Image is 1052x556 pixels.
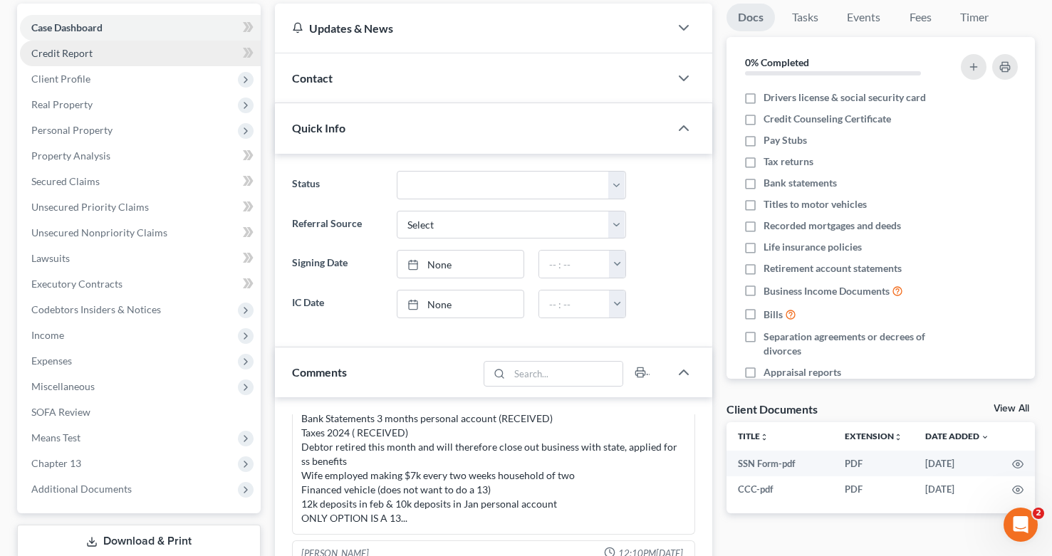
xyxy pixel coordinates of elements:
a: Docs [726,4,775,31]
a: Secured Claims [20,169,261,194]
span: Property Analysis [31,150,110,162]
span: Unsecured Nonpriority Claims [31,226,167,238]
a: Timer [949,4,1000,31]
a: Unsecured Priority Claims [20,194,261,220]
span: Titles to motor vehicles [764,197,867,211]
a: Extensionunfold_more [845,431,902,441]
span: Separation agreements or decrees of divorces [764,330,946,358]
label: IC Date [285,290,389,318]
span: Quick Info [292,121,345,135]
span: Life insurance policies [764,240,862,254]
input: Search... [510,362,623,386]
i: unfold_more [894,433,902,441]
a: Events [835,4,892,31]
td: SSN Form-pdf [726,451,833,476]
span: Bank statements [764,176,837,190]
span: Expenses [31,355,72,367]
span: Codebtors Insiders & Notices [31,303,161,315]
a: Unsecured Nonpriority Claims [20,220,261,246]
i: expand_more [981,433,989,441]
span: Credit Report [31,47,93,59]
span: Comments [292,365,347,379]
span: Appraisal reports [764,365,841,379]
span: Bills [764,308,783,322]
a: Fees [897,4,943,31]
span: Contact [292,71,333,85]
span: SOFA Review [31,406,90,418]
a: None [397,290,524,318]
span: Secured Claims [31,175,100,187]
span: Client Profile [31,73,90,85]
span: Personal Property [31,124,113,136]
a: SOFA Review [20,399,261,425]
a: Tasks [781,4,830,31]
span: Additional Documents [31,483,132,495]
span: Recorded mortgages and deeds [764,219,901,233]
a: View All [994,404,1029,414]
span: Unsecured Priority Claims [31,201,149,213]
i: unfold_more [760,433,769,441]
label: Signing Date [285,250,389,278]
span: Tax returns [764,154,813,169]
span: Executory Contracts [31,278,123,290]
span: Credit Counseling Certificate [764,112,891,126]
td: CCC-pdf [726,476,833,502]
span: Case Dashboard [31,21,103,33]
a: Titleunfold_more [738,431,769,441]
div: Updates & News [292,21,652,36]
a: Case Dashboard [20,15,261,41]
iframe: Intercom live chat [1004,508,1038,542]
span: 2 [1033,508,1044,519]
td: [DATE] [914,476,1001,502]
span: Income [31,329,64,341]
label: Status [285,171,389,199]
a: Property Analysis [20,143,261,169]
input: -- : -- [539,290,610,318]
label: Referral Source [285,211,389,239]
span: Retirement account statements [764,261,902,276]
td: PDF [833,451,914,476]
input: -- : -- [539,251,610,278]
div: Bank Statements 3 months personal account (RECEIVED) Taxes 2024 ( RECEIVED) Debtor retired this m... [301,411,686,525]
a: Lawsuits [20,246,261,271]
span: Miscellaneous [31,380,95,392]
td: [DATE] [914,451,1001,476]
span: Drivers license & social security card [764,90,926,105]
span: Real Property [31,98,93,110]
td: PDF [833,476,914,502]
a: Credit Report [20,41,261,66]
span: Pay Stubs [764,133,807,147]
span: Chapter 13 [31,457,81,469]
span: Lawsuits [31,252,70,264]
span: Means Test [31,431,80,444]
strong: 0% Completed [745,56,809,68]
a: Executory Contracts [20,271,261,297]
a: Date Added expand_more [925,431,989,441]
span: Business Income Documents [764,284,890,298]
a: None [397,251,524,278]
div: Client Documents [726,402,818,416]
